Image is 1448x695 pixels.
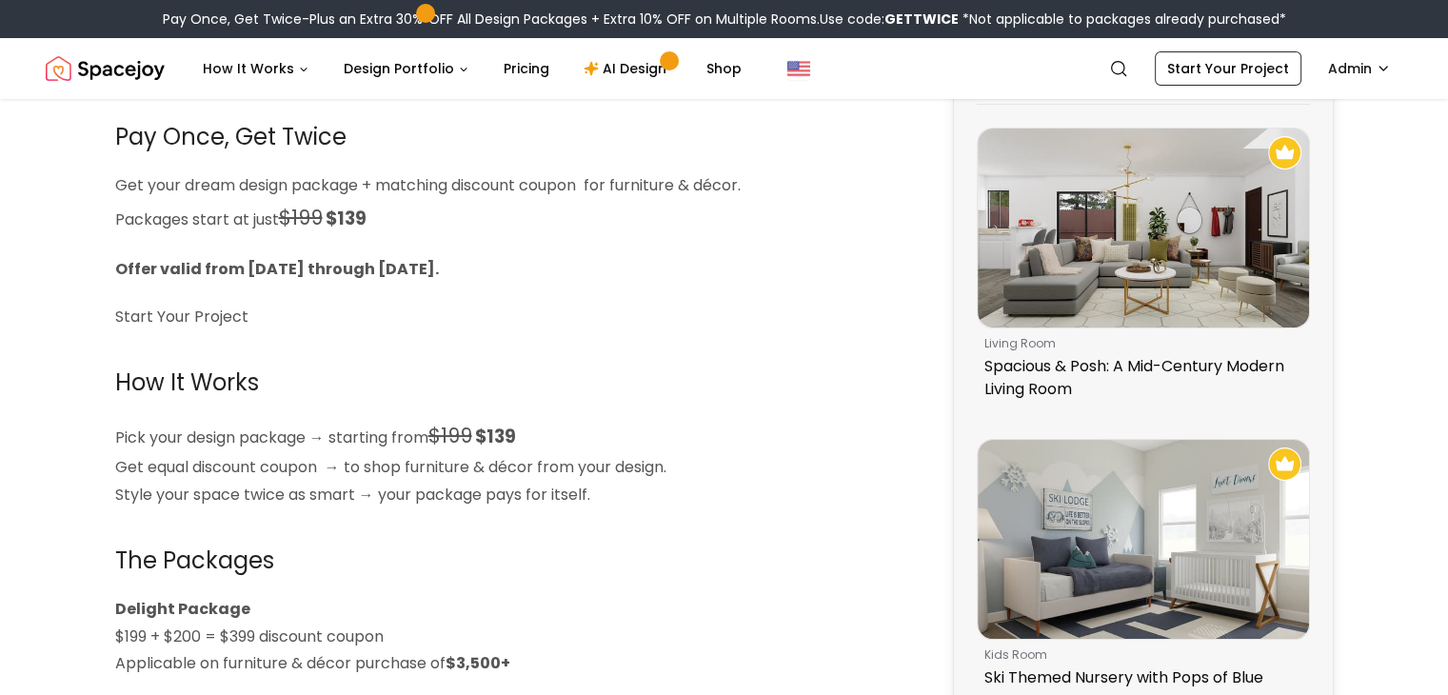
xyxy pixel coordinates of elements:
span: Use code: [820,10,959,29]
button: Design Portfolio [328,50,485,88]
span: *Not applicable to packages already purchased* [959,10,1286,29]
nav: Main [188,50,757,88]
div: Pay Once, Get Twice-Plus an Extra 30% OFF All Design Packages + Extra 10% OFF on Multiple Rooms. [163,10,1286,29]
p: Get your dream design package + matching discount coupon for furniture & décor. Packages start at... [115,172,903,236]
p: $199 + $200 = $399 discount coupon Applicable on furniture & décor purchase of [115,596,903,678]
p: living room [984,336,1295,351]
a: Shop [691,50,757,88]
span: $199 [279,204,323,231]
img: Spacious & Posh: A Mid-Century Modern Living Room [978,129,1309,328]
p: kids room [984,647,1295,663]
img: Recommended Spacejoy Design - Spacious & Posh: A Mid-Century Modern Living Room [1268,136,1301,169]
img: Recommended Spacejoy Design - Ski Themed Nursery with Pops of Blue [1268,447,1301,481]
img: Spacejoy Logo [46,50,165,88]
button: How It Works [188,50,325,88]
h2: How It Works [115,362,903,403]
nav: Global [46,38,1402,99]
p: Start Your Project [115,304,903,331]
a: Spacejoy [46,50,165,88]
strong: Offer valid from [DATE] through [DATE]. [115,258,439,280]
a: Pricing [488,50,565,88]
h2: The Packages [115,540,903,581]
span: $139 [326,206,367,231]
strong: Delight Package [115,598,250,620]
p: Pick your design package → starting from Get equal discount coupon → to shop furniture & décor fr... [115,418,903,509]
a: AI Design [568,50,687,88]
span: $139 [475,424,516,449]
a: Start Your Project [1155,51,1301,86]
a: Spacious & Posh: A Mid-Century Modern Living RoomRecommended Spacejoy Design - Spacious & Posh: A... [977,128,1310,408]
button: Admin [1317,51,1402,86]
p: Ski Themed Nursery with Pops of Blue [984,666,1295,689]
strong: $3,500+ [446,652,510,674]
p: Spacious & Posh: A Mid-Century Modern Living Room [984,355,1295,401]
span: $199 [428,422,472,449]
h2: Pay Once, Get Twice [115,116,903,157]
img: United States [787,57,810,80]
b: GETTWICE [884,10,959,29]
img: Ski Themed Nursery with Pops of Blue [978,440,1309,639]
